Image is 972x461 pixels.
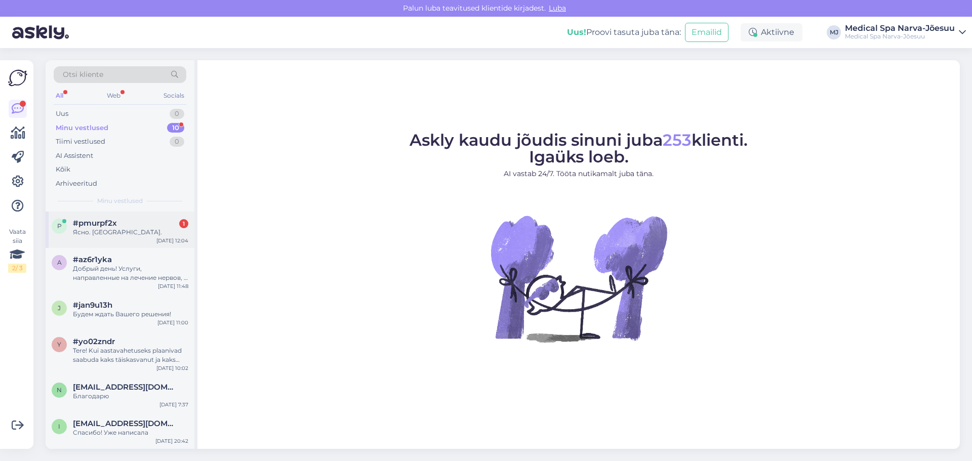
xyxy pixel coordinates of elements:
[155,437,188,445] div: [DATE] 20:42
[63,69,103,80] span: Otsi kliente
[546,4,569,13] span: Luba
[105,89,123,102] div: Web
[73,219,117,228] span: #pmurpf2x
[73,337,115,346] span: #yo02zndr
[57,386,62,394] span: n
[73,255,112,264] span: #az6r1yka
[179,219,188,228] div: 1
[156,237,188,244] div: [DATE] 12:04
[167,123,184,133] div: 10
[567,27,586,37] b: Uus!
[73,383,178,392] span: natzen70@list.ru
[410,169,748,179] p: AI vastab 24/7. Tööta nutikamalt juba täna.
[73,228,188,237] div: Ясно. [GEOGRAPHIC_DATA].
[56,123,108,133] div: Minu vestlused
[56,137,105,147] div: Tiimi vestlused
[57,341,61,348] span: y
[8,227,26,273] div: Vaata siia
[58,423,60,430] span: i
[57,259,62,266] span: a
[158,282,188,290] div: [DATE] 11:48
[567,26,681,38] div: Proovi tasuta juba täna:
[56,109,68,119] div: Uus
[57,222,62,230] span: p
[685,23,728,42] button: Emailid
[845,32,955,40] div: Medical Spa Narva-Jõesuu
[170,137,184,147] div: 0
[73,301,112,310] span: #jan9u13h
[97,196,143,205] span: Minu vestlused
[157,319,188,326] div: [DATE] 11:00
[161,89,186,102] div: Socials
[73,310,188,319] div: Будем ждать Вашего решения!
[56,151,93,161] div: AI Assistent
[56,179,97,189] div: Arhiveeritud
[56,164,70,175] div: Kõik
[845,24,955,32] div: Medical Spa Narva-Jõesuu
[156,364,188,372] div: [DATE] 10:02
[73,392,188,401] div: Благодарю
[170,109,184,119] div: 0
[159,401,188,408] div: [DATE] 7:37
[410,130,748,166] span: Askly kaudu jõudis sinuni juba klienti. Igaüks loeb.
[845,24,966,40] a: Medical Spa Narva-JõesuuMedical Spa Narva-Jõesuu
[8,264,26,273] div: 2 / 3
[741,23,802,41] div: Aktiivne
[8,68,27,88] img: Askly Logo
[663,130,692,150] span: 253
[73,419,178,428] span: inglenookolga@gmail.com
[73,346,188,364] div: Tere! Kui aastavahetuseks plaanivad saabuda kaks täiskasvanut ja kaks last, on kogumaksumus 1078 €.
[54,89,65,102] div: All
[827,25,841,39] div: MJ
[58,304,61,312] span: j
[73,428,188,437] div: Спасибо! Уже написала
[73,264,188,282] div: Добрый день! Услуги, направленные на лечение нервов, в нашем Центре здоровья и красоты не предост...
[488,187,670,369] img: No Chat active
